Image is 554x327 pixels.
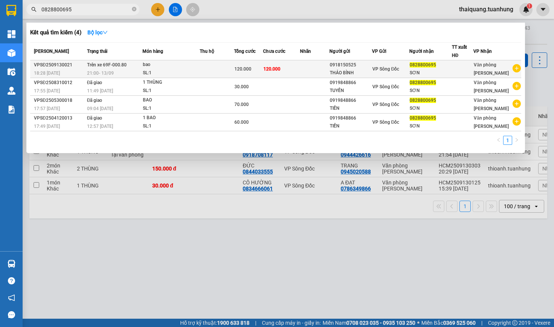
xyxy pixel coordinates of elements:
span: Văn phòng [PERSON_NAME] [474,62,509,76]
span: VP Sông Đốc [372,102,399,107]
li: 1 [503,136,512,145]
img: warehouse-icon [8,49,15,57]
div: bao [143,61,199,69]
div: SL: 1 [143,87,199,95]
span: VP Sông Đốc [372,84,399,89]
span: VP Sông Đốc [372,66,399,72]
div: 0919848866 [330,79,371,87]
span: Nhãn [300,49,311,54]
span: 0828800695 [410,80,436,85]
div: 0919848866 [330,114,371,122]
div: SL: 1 [143,69,199,77]
strong: Bộ lọc [87,29,108,35]
div: 0918150525 [330,61,371,69]
span: 21:00 - 13/09 [87,71,114,76]
img: warehouse-icon [8,260,15,268]
span: question-circle [8,277,15,284]
span: Trạng thái [87,49,107,54]
span: Người gửi [329,49,350,54]
div: VPSĐ2509130021 [34,61,85,69]
span: Văn phòng [PERSON_NAME] [474,115,509,129]
span: plus-circle [513,64,521,72]
span: down [103,30,108,35]
span: close-circle [132,6,136,13]
div: SƠN [410,87,451,95]
span: 70.000 [234,102,249,107]
span: Trên xe 69F-000.80 [87,62,127,68]
div: TIỀN [330,122,371,130]
img: warehouse-icon [8,87,15,95]
div: SƠN [410,69,451,77]
div: SƠN [410,104,451,112]
span: VP Gửi [372,49,386,54]
a: 1 [503,136,512,144]
span: Đã giao [87,98,103,103]
div: VPSĐ2504120013 [34,114,85,122]
img: solution-icon [8,106,15,114]
span: 30.000 [234,84,249,89]
button: right [512,136,521,145]
span: Thu hộ [200,49,214,54]
span: Người nhận [409,49,434,54]
span: search [31,7,37,12]
span: 60.000 [234,120,249,125]
h3: Kết quả tìm kiếm ( 4 ) [30,29,81,37]
div: VPSĐ2508310012 [34,79,85,87]
button: Bộ lọcdown [81,26,114,38]
img: logo-vxr [6,5,16,16]
span: 18:28 [DATE] [34,71,60,76]
span: Đã giao [87,80,103,85]
span: 09:04 [DATE] [87,106,113,111]
span: 0828800695 [410,62,436,68]
span: close-circle [132,7,136,11]
span: plus-circle [513,117,521,126]
span: VP Sông Đốc [372,120,399,125]
img: warehouse-icon [8,68,15,76]
span: 11:49 [DATE] [87,88,113,94]
div: THẢO BÌNH [330,69,371,77]
li: Next Page [512,136,521,145]
span: notification [8,294,15,301]
div: VPSĐ2505300018 [34,97,85,104]
button: left [494,136,503,145]
div: SL: 1 [143,122,199,130]
span: Món hàng [142,49,163,54]
span: Văn phòng [PERSON_NAME] [474,98,509,111]
div: TIỀN [330,104,371,112]
span: 17:55 [DATE] [34,88,60,94]
span: message [8,311,15,318]
span: Đã giao [87,115,103,121]
div: 1 THÙNG [143,78,199,87]
div: TUYỀN [330,87,371,95]
span: Văn phòng [PERSON_NAME] [474,80,509,94]
span: right [514,138,519,142]
span: TT xuất HĐ [452,45,467,58]
div: 1 BAO [143,114,199,122]
span: 12:57 [DATE] [87,124,113,129]
span: 17:57 [DATE] [34,106,60,111]
span: 120.000 [263,66,280,72]
span: Tổng cước [234,49,256,54]
span: 0828800695 [410,115,436,121]
div: SL: 1 [143,104,199,113]
span: left [496,138,501,142]
input: Tìm tên, số ĐT hoặc mã đơn [41,5,130,14]
li: Previous Page [494,136,503,145]
span: 17:49 [DATE] [34,124,60,129]
span: 120.000 [234,66,251,72]
div: SƠN [410,122,451,130]
span: plus-circle [513,100,521,108]
span: [PERSON_NAME] [34,49,69,54]
img: dashboard-icon [8,30,15,38]
div: 0919848866 [330,97,371,104]
span: Chưa cước [263,49,285,54]
span: plus-circle [513,82,521,90]
div: BAO [143,96,199,104]
span: 0828800695 [410,98,436,103]
span: VP Nhận [473,49,492,54]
